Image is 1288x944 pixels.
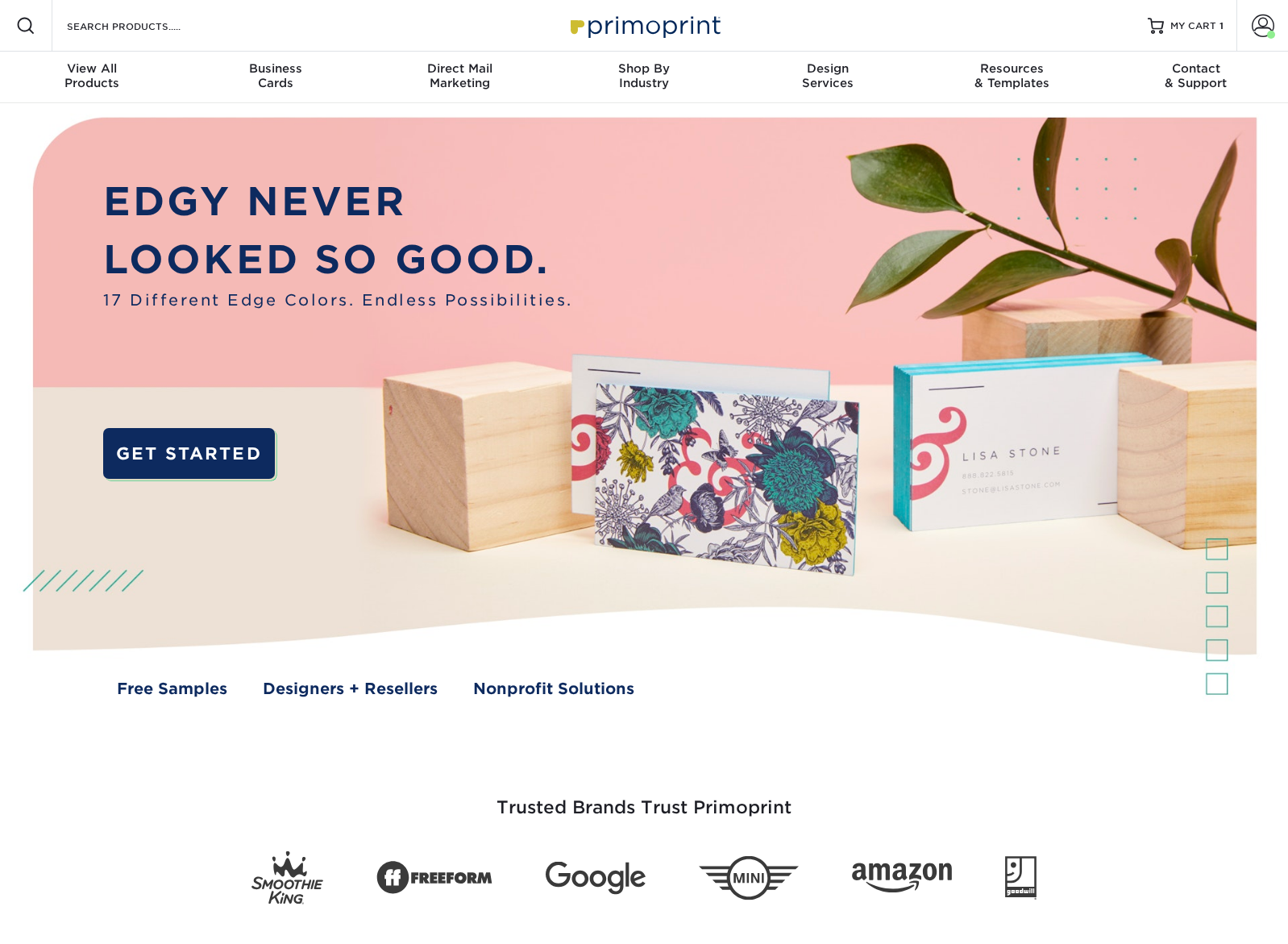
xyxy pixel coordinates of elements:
[920,61,1103,90] div: & Templates
[920,52,1103,103] a: Resources& Templates
[103,173,573,231] p: EDGY NEVER
[552,61,736,76] span: Shop By
[546,861,646,894] img: Google
[103,289,573,313] span: 17 Different Edge Colors. Endless Possibilities.
[117,678,227,701] a: Free Samples
[1104,61,1288,76] span: Contact
[1104,52,1288,103] a: Contact& Support
[920,61,1103,76] span: Resources
[736,61,920,76] span: Design
[103,231,573,289] p: LOOKED SO GOOD.
[368,61,552,90] div: Marketing
[563,8,725,43] img: Primoprint
[368,52,552,103] a: Direct MailMarketing
[852,863,952,893] img: Amazon
[184,52,368,103] a: BusinessCards
[1219,20,1224,31] span: 1
[1170,19,1216,33] span: MY CART
[263,678,438,701] a: Designers + Resellers
[736,52,920,103] a: DesignServices
[473,678,634,701] a: Nonprofit Solutions
[65,16,222,35] input: SEARCH PRODUCTS.....
[184,61,368,90] div: Cards
[368,61,552,76] span: Direct Mail
[699,855,799,900] img: Mini
[172,759,1116,838] h3: Trusted Brands Trust Primoprint
[552,61,736,90] div: Industry
[251,850,323,904] img: Smoothie King
[376,852,492,904] img: Freeform
[103,428,275,479] a: GET STARTED
[736,61,920,90] div: Services
[184,61,368,76] span: Business
[1005,856,1037,900] img: Goodwill
[1104,61,1288,90] div: & Support
[552,52,736,103] a: Shop ByIndustry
